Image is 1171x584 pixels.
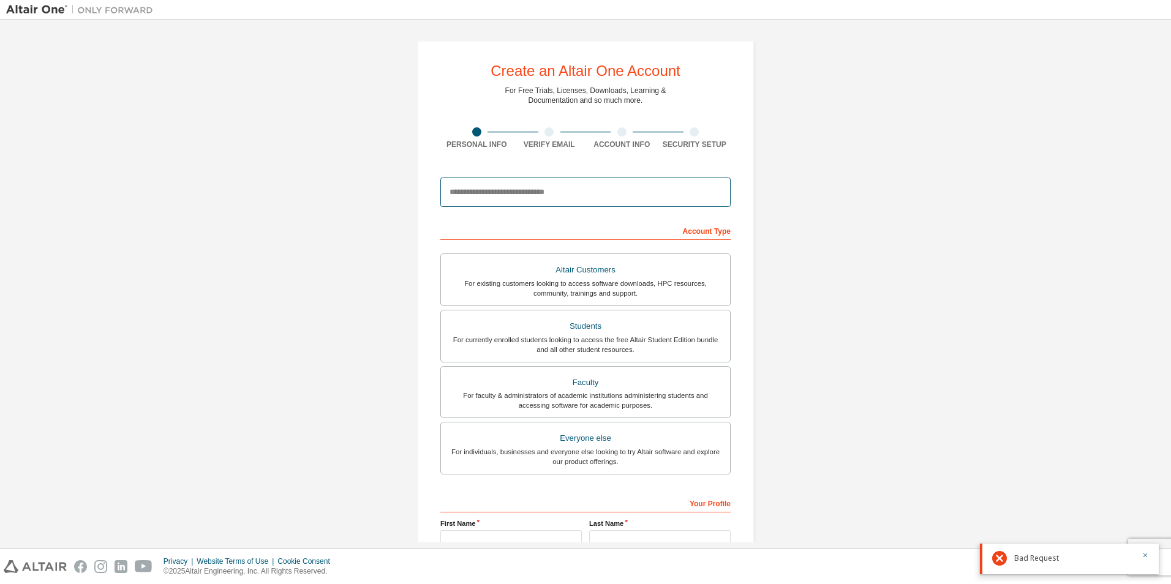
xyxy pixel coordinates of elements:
[440,220,731,240] div: Account Type
[277,556,337,566] div: Cookie Consent
[440,140,513,149] div: Personal Info
[448,430,723,447] div: Everyone else
[135,560,152,573] img: youtube.svg
[6,4,159,16] img: Altair One
[164,556,197,566] div: Privacy
[94,560,107,573] img: instagram.svg
[440,493,731,512] div: Your Profile
[448,279,723,298] div: For existing customers looking to access software downloads, HPC resources, community, trainings ...
[115,560,127,573] img: linkedin.svg
[4,560,67,573] img: altair_logo.svg
[448,335,723,354] div: For currently enrolled students looking to access the free Altair Student Edition bundle and all ...
[513,140,586,149] div: Verify Email
[448,447,723,466] div: For individuals, businesses and everyone else looking to try Altair software and explore our prod...
[197,556,277,566] div: Website Terms of Use
[164,566,337,577] p: © 2025 Altair Engineering, Inc. All Rights Reserved.
[585,140,658,149] div: Account Info
[448,391,723,410] div: For faculty & administrators of academic institutions administering students and accessing softwa...
[440,518,582,528] label: First Name
[448,318,723,335] div: Students
[658,140,731,149] div: Security Setup
[448,261,723,279] div: Altair Customers
[589,518,731,528] label: Last Name
[448,374,723,391] div: Faculty
[491,64,680,78] div: Create an Altair One Account
[505,86,666,105] div: For Free Trials, Licenses, Downloads, Learning & Documentation and so much more.
[74,560,87,573] img: facebook.svg
[1014,553,1059,563] span: Bad Request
